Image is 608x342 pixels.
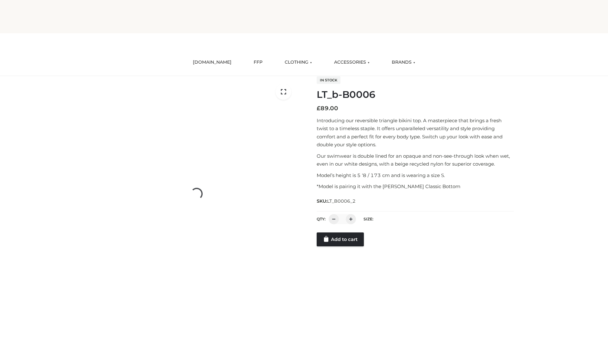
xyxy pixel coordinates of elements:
h1: LT_b-B0006 [317,89,514,100]
a: [DOMAIN_NAME] [188,55,236,69]
bdi: 89.00 [317,105,338,112]
label: Size: [364,217,373,221]
p: *Model is pairing it with the [PERSON_NAME] Classic Bottom [317,182,514,191]
span: SKU: [317,197,356,205]
p: Model’s height is 5 ‘8 / 173 cm and is wearing a size S. [317,171,514,180]
a: BRANDS [387,55,420,69]
span: In stock [317,76,340,84]
span: £ [317,105,320,112]
p: Introducing our reversible triangle bikini top. A masterpiece that brings a fresh twist to a time... [317,117,514,149]
span: LT_B0006_2 [327,198,356,204]
a: CLOTHING [280,55,317,69]
p: Our swimwear is double lined for an opaque and non-see-through look when wet, even in our white d... [317,152,514,168]
label: QTY: [317,217,326,221]
a: Add to cart [317,232,364,246]
a: FFP [249,55,267,69]
a: ACCESSORIES [329,55,374,69]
